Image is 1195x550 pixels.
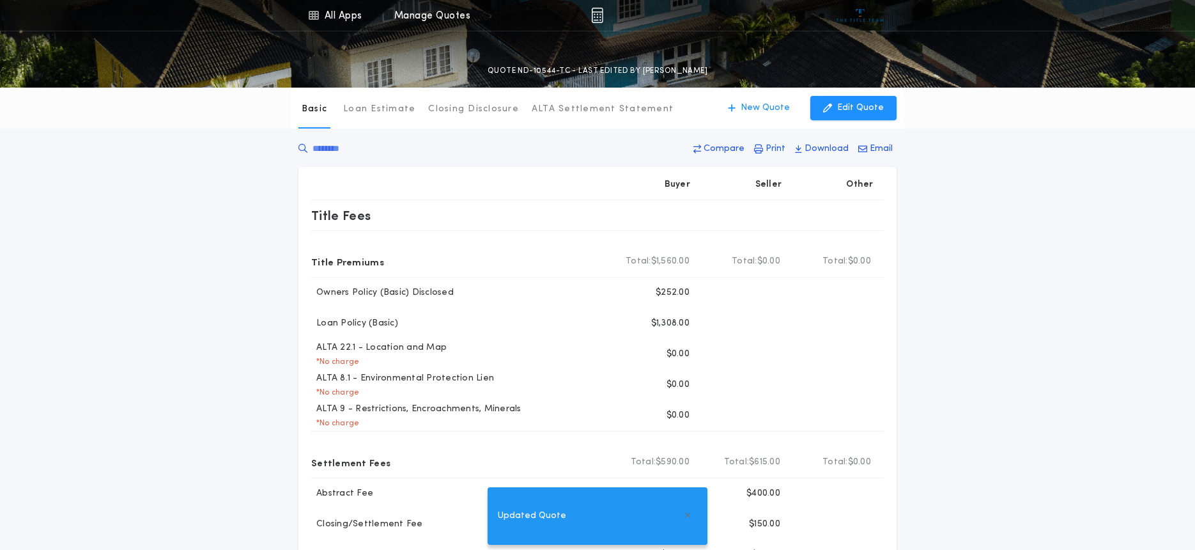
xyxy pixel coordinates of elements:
[532,103,674,116] p: ALTA Settlement Statement
[848,456,871,469] span: $0.00
[822,255,848,268] b: Total:
[311,317,398,330] p: Loan Policy (Basic)
[311,418,359,428] p: * No charge
[667,379,690,391] p: $0.00
[732,255,757,268] b: Total:
[665,178,690,191] p: Buyer
[848,255,871,268] span: $0.00
[690,137,748,161] button: Compare
[741,102,790,114] p: New Quote
[311,357,359,367] p: * No charge
[836,9,884,22] img: vs-icon
[704,143,744,155] p: Compare
[591,8,603,23] img: img
[311,342,447,354] p: ALTA 22.1 - Location and Map
[805,143,849,155] p: Download
[311,403,521,416] p: ALTA 9 - Restrictions, Encroachments, Minerals
[428,103,519,116] p: Closing Disclosure
[667,409,690,422] p: $0.00
[750,137,789,161] button: Print
[311,388,359,398] p: * No charge
[311,251,384,272] p: Title Premiums
[854,137,897,161] button: Email
[715,96,803,120] button: New Quote
[757,255,780,268] span: $0.00
[311,372,494,385] p: ALTA 8.1 - Environmental Protection Lien
[656,287,690,299] p: $252.00
[837,102,884,114] p: Edit Quote
[847,178,874,191] p: Other
[766,143,785,155] p: Print
[631,456,656,469] b: Total:
[311,205,371,226] p: Title Fees
[626,255,651,268] b: Total:
[651,255,690,268] span: $1,560.00
[302,103,327,116] p: Basic
[651,317,690,330] p: $1,308.00
[656,456,690,469] span: $590.00
[488,65,707,77] p: QUOTE ND-10544-TC - LAST EDITED BY [PERSON_NAME]
[724,456,750,469] b: Total:
[810,96,897,120] button: Edit Quote
[755,178,782,191] p: Seller
[749,456,780,469] span: $615.00
[343,103,415,116] p: Loan Estimate
[822,456,848,469] b: Total:
[870,143,893,155] p: Email
[791,137,852,161] button: Download
[667,348,690,361] p: $0.00
[311,287,454,299] p: Owners Policy (Basic) Disclosed
[311,452,390,473] p: Settlement Fees
[498,509,566,523] span: Updated Quote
